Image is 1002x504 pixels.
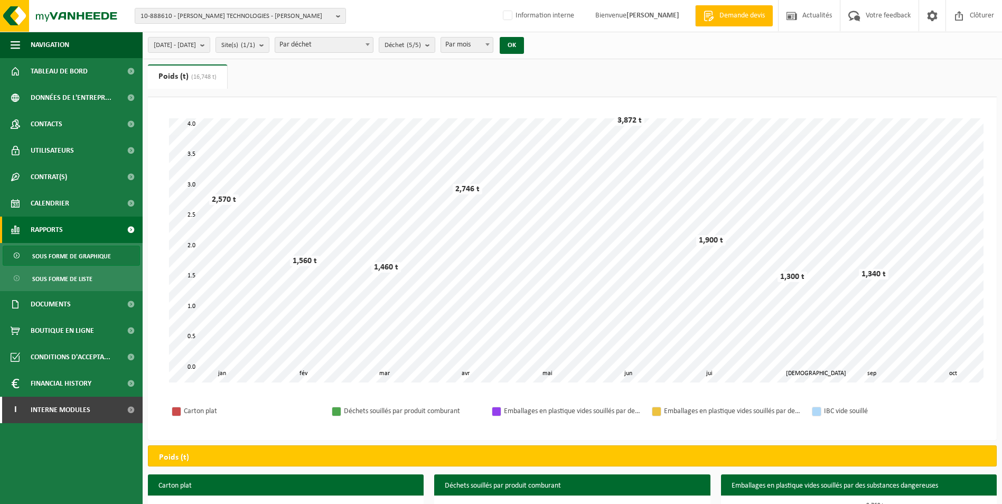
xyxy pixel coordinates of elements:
[31,164,67,190] span: Contrat(s)
[615,115,644,126] div: 3,872 t
[209,194,239,205] div: 2,570 t
[275,37,373,53] span: Par déchet
[31,397,90,423] span: Interne modules
[859,269,888,279] div: 1,340 t
[721,474,997,498] h3: Emballages en plastique vides souillés par des substances dangereuses
[453,184,482,194] div: 2,746 t
[31,217,63,243] span: Rapports
[504,405,641,418] div: Emballages en plastique vides souillés par des substances dangereuses
[696,235,726,246] div: 1,900 t
[371,262,401,273] div: 1,460 t
[717,11,767,21] span: Demande devis
[148,64,227,89] a: Poids (t)
[824,405,961,418] div: IBC vide souillé
[32,246,111,266] span: Sous forme de graphique
[626,12,679,20] strong: [PERSON_NAME]
[148,474,424,498] h3: Carton plat
[135,8,346,24] button: 10-888610 - [PERSON_NAME] TECHNOLOGIES - [PERSON_NAME]
[31,111,62,137] span: Contacts
[241,42,255,49] count: (1/1)
[501,8,574,24] label: Information interne
[31,85,111,111] span: Données de l'entrepr...
[216,37,269,53] button: Site(s)(1/1)
[148,446,200,469] h2: Poids (t)
[290,256,320,266] div: 1,560 t
[407,42,421,49] count: (5/5)
[31,318,94,344] span: Boutique en ligne
[184,405,321,418] div: Carton plat
[31,291,71,318] span: Documents
[385,38,421,53] span: Déchet
[31,344,110,370] span: Conditions d'accepta...
[32,269,92,289] span: Sous forme de liste
[31,58,88,85] span: Tableau de bord
[344,405,481,418] div: Déchets souillés par produit comburant
[379,37,435,53] button: Déchet(5/5)
[500,37,524,54] button: OK
[778,272,807,282] div: 1,300 t
[221,38,255,53] span: Site(s)
[141,8,332,24] span: 10-888610 - [PERSON_NAME] TECHNOLOGIES - [PERSON_NAME]
[664,405,801,418] div: Emballages en plastique vides souillés par des substances oxydants (comburant)
[11,397,20,423] span: I
[441,37,493,53] span: Par mois
[189,74,217,80] span: (16,748 t)
[3,268,140,288] a: Sous forme de liste
[275,38,373,52] span: Par déchet
[3,246,140,266] a: Sous forme de graphique
[154,38,196,53] span: [DATE] - [DATE]
[695,5,773,26] a: Demande devis
[31,137,74,164] span: Utilisateurs
[441,38,493,52] span: Par mois
[31,190,69,217] span: Calendrier
[148,37,210,53] button: [DATE] - [DATE]
[434,474,710,498] h3: Déchets souillés par produit comburant
[31,370,91,397] span: Financial History
[31,32,69,58] span: Navigation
